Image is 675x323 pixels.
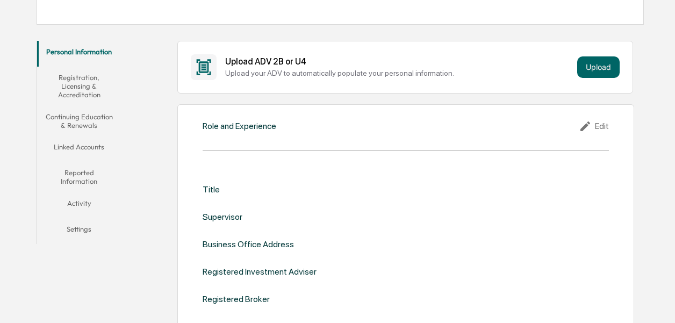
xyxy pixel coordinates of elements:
[225,56,573,67] div: Upload ADV 2B or U4
[577,56,620,78] button: Upload
[37,41,121,67] button: Personal Information
[37,162,121,192] button: Reported Information
[203,294,270,304] div: Registered Broker
[37,136,121,162] button: Linked Accounts
[203,121,276,131] div: Role and Experience
[203,239,294,249] div: Business Office Address
[37,67,121,106] button: Registration, Licensing & Accreditation
[203,267,317,277] div: Registered Investment Adviser
[37,192,121,218] button: Activity
[37,41,121,244] div: secondary tabs example
[203,212,242,222] div: Supervisor
[203,184,220,195] div: Title
[37,106,121,137] button: Continuing Education & Renewals
[37,218,121,244] button: Settings
[225,69,573,77] div: Upload your ADV to automatically populate your personal information.
[579,120,609,133] div: Edit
